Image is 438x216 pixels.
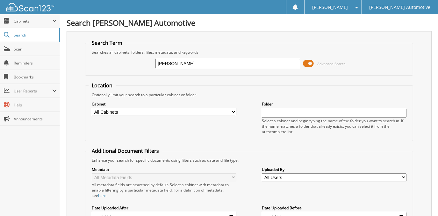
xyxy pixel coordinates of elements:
div: Optionally limit your search to a particular cabinet or folder [89,92,409,98]
legend: Location [89,82,116,89]
img: scan123-logo-white.svg [6,3,54,11]
span: Cabinets [14,18,52,24]
span: Help [14,102,57,108]
div: Enhance your search for specific documents using filters such as date and file type. [89,158,409,163]
div: All metadata fields are searched by default. Select a cabinet with metadata to enable filtering b... [92,182,236,198]
span: Scan [14,46,57,52]
span: [PERSON_NAME] [312,5,348,9]
span: Announcements [14,116,57,122]
label: Uploaded By [262,167,406,172]
h1: Search [PERSON_NAME] Automotive [67,17,432,28]
label: Date Uploaded Before [262,205,406,211]
span: Advanced Search [318,61,346,66]
iframe: Chat Widget [406,186,438,216]
div: Select a cabinet and begin typing the name of the folder you want to search in. If the name match... [262,118,406,134]
legend: Search Term [89,39,126,46]
span: [PERSON_NAME] Automotive [369,5,430,9]
div: Searches all cabinets, folders, files, metadata, and keywords [89,50,409,55]
label: Metadata [92,167,236,172]
label: Folder [262,101,406,107]
label: Date Uploaded After [92,205,236,211]
label: Cabinet [92,101,236,107]
span: Reminders [14,60,57,66]
span: Bookmarks [14,74,57,80]
span: User Reports [14,88,52,94]
a: here [98,193,106,198]
span: Search [14,32,56,38]
legend: Additional Document Filters [89,147,162,154]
